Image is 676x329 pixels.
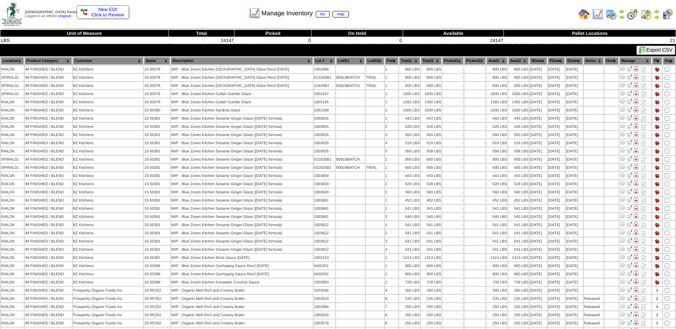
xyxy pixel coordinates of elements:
[144,74,170,81] td: 15-50378
[464,98,486,106] td: -
[508,106,529,114] td: 1600 LBS
[486,115,507,122] td: 443 LBS
[620,140,625,145] img: Adjust
[486,90,507,98] td: 1600 LBS
[314,66,335,73] td: 1001688
[633,99,639,104] img: Manage Hold
[144,57,170,65] th: Name
[464,106,486,114] td: -
[626,205,632,211] img: Move
[81,7,125,17] a: New EDI Click to Review
[620,172,625,178] img: Adjust
[620,295,625,301] img: Adjust
[171,82,313,89] td: WIP - Blue Zones Kitchen [GEOGRAPHIC_DATA] Glaze Rev2 [DATE]
[385,98,398,106] td: 1
[530,106,547,114] td: [DATE]
[566,66,583,73] td: [DATE]
[626,140,632,145] img: Move
[530,74,547,81] td: [DATE]
[633,238,639,244] img: Manage Hold
[626,238,632,244] img: Move
[620,82,625,88] img: Adjust
[654,214,660,220] img: Pallet tie not set
[548,66,565,73] td: [DATE]
[620,164,625,170] img: Adjust
[626,295,632,301] img: Move
[385,66,398,73] td: 1
[504,37,676,44] td: 21
[169,30,234,37] th: Total
[1,82,24,89] td: SPIRAL01
[626,123,632,129] img: Move
[620,131,625,137] img: Adjust
[73,66,143,73] td: BZ Kitchens
[249,7,260,19] img: line_graph.gif
[530,57,547,65] th: RDate
[171,74,313,81] td: WIP - Blue Zones Kitchen [GEOGRAPHIC_DATA] Glaze Rev2 [DATE]
[626,90,632,96] img: Move
[654,14,660,20] img: arrowright.gif
[144,82,170,89] td: 15-50378
[639,47,646,54] img: excel.gif
[620,230,625,235] img: Adjust
[566,106,583,114] td: [DATE]
[633,262,639,268] img: Manage Hold
[508,90,529,98] td: 1600 LBS
[626,230,632,235] img: Move
[633,156,639,162] img: Manage Hold
[654,271,660,277] img: Pallet tie not set
[73,115,143,122] td: BZ Kitchens
[626,66,632,72] img: Move
[366,82,384,89] td: TRIAL
[464,115,486,122] td: -
[508,57,529,65] th: Avail2
[59,14,71,18] a: (logout)
[399,115,420,122] td: 443 LBS
[314,90,335,98] td: 1001247
[633,181,639,186] img: Manage Hold
[620,90,625,96] img: Adjust
[530,82,547,89] td: [DATE]
[486,82,507,89] td: 600 LBS
[25,74,72,81] td: IM FINISHED / BLEND
[548,57,565,65] th: PDate
[626,131,632,137] img: Move
[399,82,420,89] td: 600 LBS
[626,279,632,284] img: Move
[633,295,639,301] img: Manage Hold
[336,82,365,89] td: 600LBBATCH
[314,82,335,89] td: 21925B2
[626,189,632,194] img: Move
[171,115,313,122] td: WIP - Blue Zones Kitchen Sesame Ginger Glaze ([DATE] formula)
[316,11,330,17] a: list
[311,30,403,37] th: On Hold
[620,221,625,227] img: Adjust
[385,106,398,114] td: 1
[1,66,24,73] td: RAILDK
[504,30,676,37] th: Pallet Locations
[25,115,72,122] td: IM FINISHED / BLEND
[626,287,632,293] img: Move
[633,140,639,145] img: Manage Hold
[508,66,529,73] td: 800 LBS
[403,30,504,37] th: Available
[530,90,547,98] td: [DATE]
[399,106,420,114] td: 1600 LBS
[1,115,24,122] td: RAILDK
[314,57,335,65] th: Lot #
[144,115,170,122] td: 15-50381
[652,57,662,65] th: Plt
[25,106,72,114] td: IM FINISHED / BLEND
[626,156,632,162] img: Move
[620,262,625,268] img: Adjust
[633,82,639,88] img: Manage Hold
[81,9,88,16] img: ediSmall.gif
[314,98,335,106] td: 1003135
[627,9,638,20] img: calendarblend.gif
[633,213,639,219] img: Manage Hold
[620,115,625,121] img: Adjust
[654,173,660,179] img: Pallet tie not set
[442,115,464,122] td: -
[548,106,565,114] td: [DATE]
[604,57,619,65] th: Hold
